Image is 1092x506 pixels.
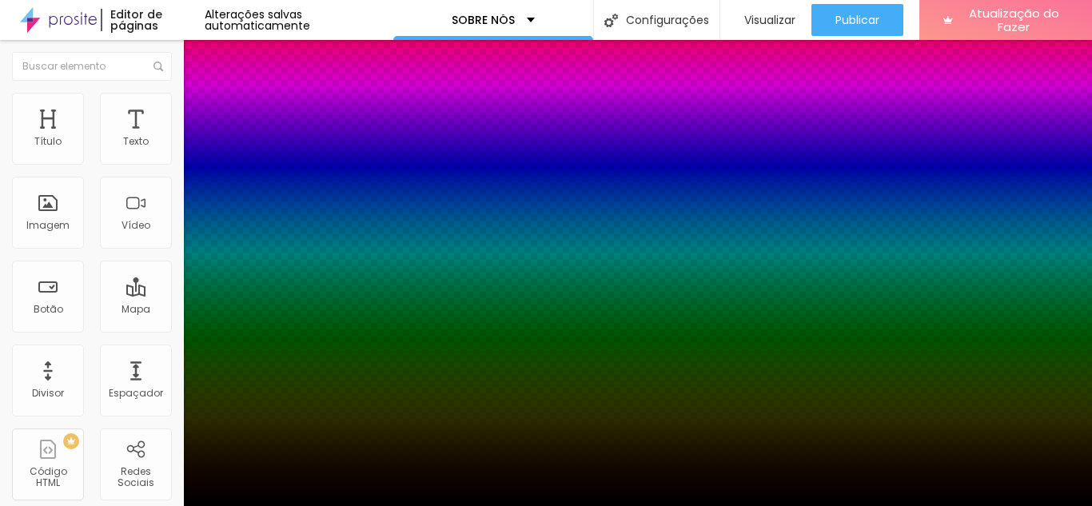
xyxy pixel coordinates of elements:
font: Alterações salvas automaticamente [205,6,310,34]
font: Divisor [32,386,64,400]
font: Visualizar [744,12,795,28]
input: Buscar elemento [12,52,172,81]
font: SOBRE NÓS [452,12,515,28]
img: Ícone [604,14,618,27]
font: Configurações [626,12,709,28]
button: Visualizar [720,4,811,36]
font: Título [34,134,62,148]
font: Atualização do Fazer [969,5,1059,35]
font: Botão [34,302,63,316]
button: Publicar [811,4,903,36]
font: Espaçador [109,386,163,400]
img: Ícone [153,62,163,71]
font: Código HTML [30,464,67,489]
font: Texto [123,134,149,148]
font: Publicar [835,12,879,28]
font: Vídeo [122,218,150,232]
font: Mapa [122,302,150,316]
font: Imagem [26,218,70,232]
font: Editor de páginas [110,6,162,34]
font: Redes Sociais [118,464,154,489]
